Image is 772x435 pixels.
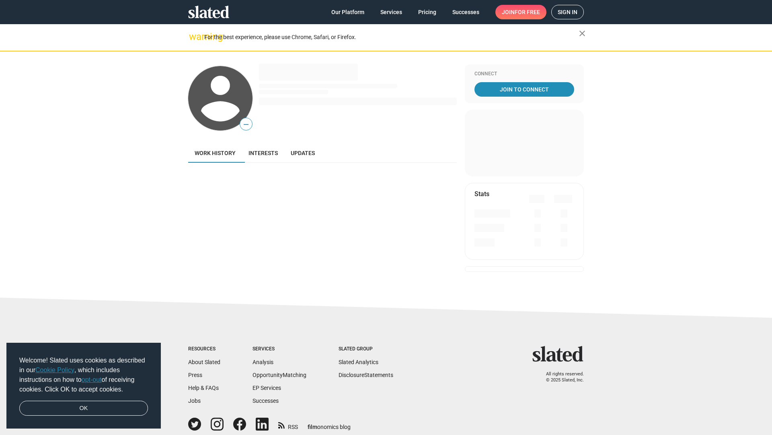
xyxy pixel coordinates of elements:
[538,371,584,383] p: All rights reserved. © 2025 Slated, Inc.
[204,32,579,43] div: For the best experience, please use Chrome, Safari, or Firefox.
[551,5,584,19] a: Sign in
[188,359,220,365] a: About Slated
[35,367,74,373] a: Cookie Policy
[495,5,546,19] a: Joinfor free
[474,82,574,97] a: Join To Connect
[188,398,201,404] a: Jobs
[195,150,236,156] span: Work history
[253,359,273,365] a: Analysis
[188,372,202,378] a: Press
[558,5,577,19] span: Sign in
[308,417,351,431] a: filmonomics blog
[253,398,279,404] a: Successes
[278,418,298,431] a: RSS
[474,71,574,77] div: Connect
[339,346,393,352] div: Slated Group
[412,5,443,19] a: Pricing
[374,5,409,19] a: Services
[253,385,281,391] a: EP Services
[253,372,306,378] a: OpportunityMatching
[577,29,587,38] mat-icon: close
[339,359,378,365] a: Slated Analytics
[325,5,371,19] a: Our Platform
[19,356,148,394] span: Welcome! Slated uses cookies as described in our , which includes instructions on how to of recei...
[474,190,489,198] mat-card-title: Stats
[6,343,161,429] div: cookieconsent
[253,346,306,352] div: Services
[188,346,220,352] div: Resources
[452,5,479,19] span: Successes
[418,5,436,19] span: Pricing
[188,143,242,163] a: Work history
[240,119,252,130] span: —
[515,5,540,19] span: for free
[82,376,102,383] a: opt-out
[308,424,317,430] span: film
[291,150,315,156] span: Updates
[19,401,148,416] a: dismiss cookie message
[339,372,393,378] a: DisclosureStatements
[446,5,486,19] a: Successes
[189,32,199,41] mat-icon: warning
[242,143,284,163] a: Interests
[331,5,364,19] span: Our Platform
[248,150,278,156] span: Interests
[476,82,573,97] span: Join To Connect
[380,5,402,19] span: Services
[188,385,219,391] a: Help & FAQs
[284,143,321,163] a: Updates
[502,5,540,19] span: Join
